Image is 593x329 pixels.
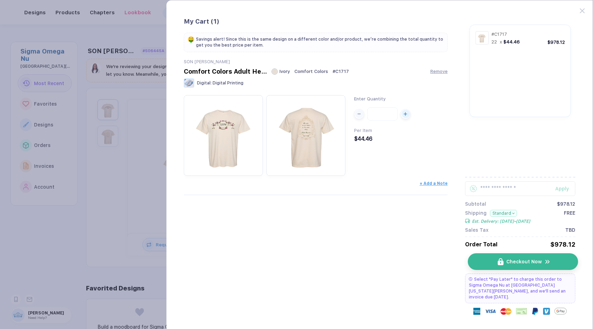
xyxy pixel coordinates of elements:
[184,79,194,88] img: Digital
[465,273,575,303] div: Select "Pay Later" to charge this order to Sigma Omega Nu at [GEOGRAPHIC_DATA][US_STATE][PERSON_N...
[469,277,472,281] img: pay later
[491,39,497,44] span: 22
[564,210,575,224] span: FREE
[465,241,498,248] span: Order Total
[472,219,530,224] span: Est. Delivery: [DATE]–[DATE]
[473,308,480,315] img: express
[196,36,444,48] span: Savings alert! Since this is the same design on a different color and/or product, we’re combining...
[516,308,527,315] img: cheque
[498,258,504,265] img: icon
[550,241,575,248] div: $978.12
[354,135,372,142] span: $44.46
[354,96,386,101] span: Enter Quantity
[500,39,502,44] span: x
[491,32,507,37] span: # C1717
[485,306,496,317] img: visa
[333,69,349,74] span: # C1717
[270,99,342,171] img: f2ec9ff7-e5f5-4021-8691-c9a1bb547b9a_nt_back_1755327394963.jpg
[506,259,542,264] span: Checkout Now
[465,201,486,207] span: Subtotal
[555,186,575,191] div: Apply
[184,18,448,26] div: My Cart ( 1 )
[213,81,243,85] span: Digital Printing
[294,69,328,74] span: Comfort Colors
[354,128,372,133] span: Per Item
[477,33,487,43] img: f2ec9ff7-e5f5-4021-8691-c9a1bb547b9a_nt_front_1755327394961.jpg
[490,210,517,217] button: Standard
[465,227,489,233] span: Sales Tax
[420,181,448,186] button: + Add a Note
[184,68,267,75] div: Comfort Colors Adult Heavyweight T-Shirt
[548,40,565,45] div: $978.12
[465,210,487,217] span: Shipping
[547,181,575,196] button: Apply
[557,201,575,207] div: $978.12
[544,258,551,265] img: icon
[188,36,195,42] span: 🤑
[504,39,520,44] span: $44.46
[280,69,290,74] span: Ivory
[187,99,259,171] img: f2ec9ff7-e5f5-4021-8691-c9a1bb547b9a_nt_front_1755327394961.jpg
[565,227,575,233] span: TBD
[430,69,448,74] button: Remove
[184,59,448,64] div: SON [PERSON_NAME]
[532,308,539,315] img: Paypal
[555,305,567,317] img: GPay
[543,308,550,315] img: Venmo
[500,306,512,317] img: master-card
[468,253,578,270] button: iconCheckout Nowicon
[197,81,212,85] span: Digital :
